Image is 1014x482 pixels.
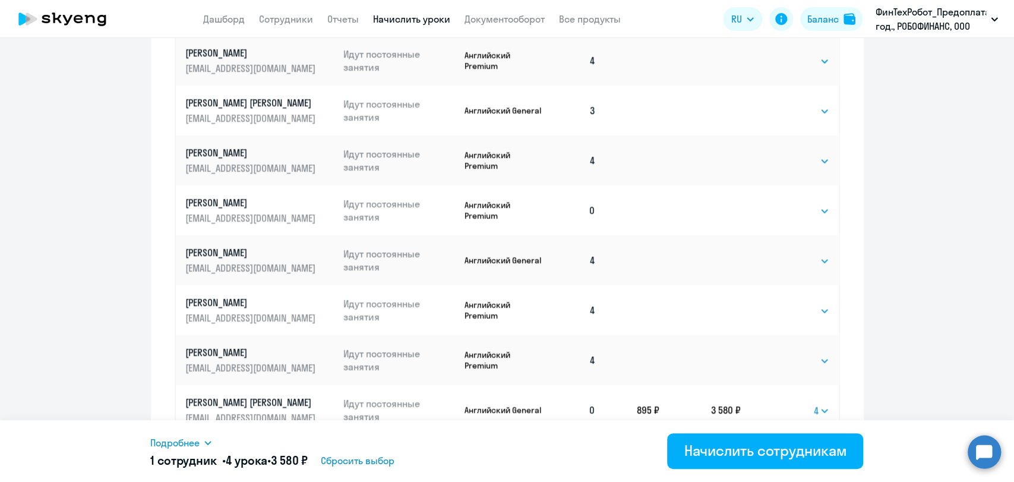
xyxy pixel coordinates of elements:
div: Баланс [807,12,839,26]
span: RU [731,12,742,26]
h5: 1 сотрудник • • [150,452,308,469]
p: [PERSON_NAME] [185,196,318,209]
p: [PERSON_NAME] [185,46,318,59]
p: Английский General [465,255,545,266]
img: balance [844,13,855,25]
p: Идут постоянные занятия [343,48,455,74]
td: 4 [545,235,605,285]
p: Идут постоянные занятия [343,347,455,373]
p: Идут постоянные занятия [343,147,455,174]
p: [PERSON_NAME] [185,246,318,259]
p: Идут постоянные занятия [343,397,455,423]
p: [PERSON_NAME] [185,146,318,159]
p: Английский General [465,405,545,415]
p: Идут постоянные занятия [343,97,455,124]
a: [PERSON_NAME][EMAIL_ADDRESS][DOMAIN_NAME] [185,296,334,325]
button: Начислить сотрудникам [667,433,863,469]
td: 0 [545,185,605,235]
td: 4 [545,136,605,185]
p: ФинТехРобот_Предоплата_Договор_2025 год., РОБОФИНАНС, ООО [876,5,986,33]
a: [PERSON_NAME] [PERSON_NAME][EMAIL_ADDRESS][DOMAIN_NAME] [185,396,334,424]
p: [EMAIL_ADDRESS][DOMAIN_NAME] [185,212,318,225]
td: 4 [545,285,605,335]
button: RU [723,7,762,31]
p: [EMAIL_ADDRESS][DOMAIN_NAME] [185,411,318,424]
a: [PERSON_NAME][EMAIL_ADDRESS][DOMAIN_NAME] [185,196,334,225]
a: [PERSON_NAME][EMAIL_ADDRESS][DOMAIN_NAME] [185,146,334,175]
span: Подробнее [150,436,200,450]
a: Сотрудники [259,13,313,25]
td: 3 580 ₽ [659,385,740,435]
p: [PERSON_NAME] [185,346,318,359]
td: 0 [545,385,605,435]
p: [PERSON_NAME] [PERSON_NAME] [185,396,318,409]
td: 895 ₽ [605,385,659,435]
p: [EMAIL_ADDRESS][DOMAIN_NAME] [185,311,318,325]
p: [EMAIL_ADDRESS][DOMAIN_NAME] [185,361,318,374]
p: Английский Premium [465,200,545,221]
a: Отчеты [327,13,359,25]
span: 3 580 ₽ [271,453,308,468]
p: [PERSON_NAME] [PERSON_NAME] [185,96,318,109]
p: Английский Premium [465,300,545,321]
a: Начислить уроки [373,13,450,25]
p: Английский Premium [465,349,545,371]
p: [EMAIL_ADDRESS][DOMAIN_NAME] [185,62,318,75]
p: Идут постоянные занятия [343,297,455,323]
span: Сбросить выбор [321,453,394,468]
p: Английский General [465,105,545,116]
p: Идут постоянные занятия [343,247,455,273]
a: [PERSON_NAME] [PERSON_NAME][EMAIL_ADDRESS][DOMAIN_NAME] [185,96,334,125]
td: 4 [545,36,605,86]
a: Все продукты [559,13,621,25]
a: [PERSON_NAME][EMAIL_ADDRESS][DOMAIN_NAME] [185,46,334,75]
a: [PERSON_NAME][EMAIL_ADDRESS][DOMAIN_NAME] [185,346,334,374]
p: Идут постоянные занятия [343,197,455,223]
p: Английский Premium [465,150,545,171]
td: 3 [545,86,605,136]
span: 4 урока [226,453,267,468]
a: [PERSON_NAME][EMAIL_ADDRESS][DOMAIN_NAME] [185,246,334,275]
a: Дашборд [203,13,245,25]
button: ФинТехРобот_Предоплата_Договор_2025 год., РОБОФИНАНС, ООО [870,5,1004,33]
td: 4 [545,335,605,385]
p: Английский Premium [465,50,545,71]
button: Балансbalance [800,7,863,31]
p: [EMAIL_ADDRESS][DOMAIN_NAME] [185,112,318,125]
div: Начислить сотрудникам [684,441,846,460]
p: [EMAIL_ADDRESS][DOMAIN_NAME] [185,162,318,175]
p: [EMAIL_ADDRESS][DOMAIN_NAME] [185,262,318,275]
a: Документооборот [465,13,545,25]
p: [PERSON_NAME] [185,296,318,309]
